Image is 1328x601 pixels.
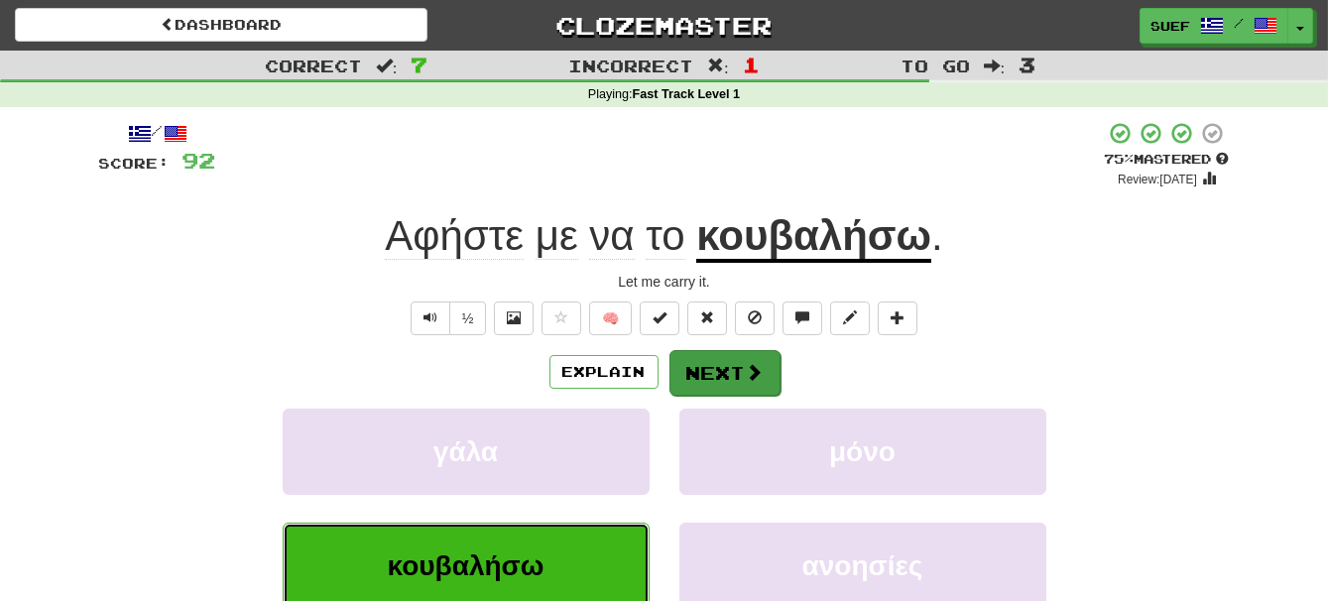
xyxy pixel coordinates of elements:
[549,355,659,389] button: Explain
[99,272,1230,292] div: Let me carry it.
[669,350,781,396] button: Next
[1140,8,1288,44] a: SueF /
[878,301,917,335] button: Add to collection (alt+a)
[457,8,870,43] a: Clozemaster
[433,436,498,467] span: γάλα
[931,212,943,259] span: .
[376,58,398,74] span: :
[633,87,741,101] strong: Fast Track Level 1
[802,550,923,581] span: ανοησίες
[984,58,1006,74] span: :
[407,301,487,335] div: Text-to-speech controls
[568,56,693,75] span: Incorrect
[388,550,544,581] span: κουβαλήσω
[265,56,362,75] span: Correct
[536,212,578,260] span: με
[1150,17,1190,35] span: SueF
[411,53,427,76] span: 7
[901,56,970,75] span: To go
[1105,151,1230,169] div: Mastered
[411,301,450,335] button: Play sentence audio (ctl+space)
[743,53,760,76] span: 1
[679,409,1046,495] button: μόνο
[1105,151,1135,167] span: 75 %
[449,301,487,335] button: ½
[99,155,171,172] span: Score:
[696,212,931,263] u: κουβαλήσω
[830,301,870,335] button: Edit sentence (alt+d)
[735,301,775,335] button: Ignore sentence (alt+i)
[687,301,727,335] button: Reset to 0% Mastered (alt+r)
[589,301,632,335] button: 🧠
[494,301,534,335] button: Show image (alt+x)
[1118,173,1197,186] small: Review: [DATE]
[542,301,581,335] button: Favorite sentence (alt+f)
[385,212,524,260] span: Αφήστε
[99,121,216,146] div: /
[589,212,634,260] span: να
[1234,16,1244,30] span: /
[829,436,896,467] span: μόνο
[182,148,216,173] span: 92
[283,409,650,495] button: γάλα
[1019,53,1035,76] span: 3
[646,212,684,260] span: το
[783,301,822,335] button: Discuss sentence (alt+u)
[15,8,427,42] a: Dashboard
[707,58,729,74] span: :
[640,301,679,335] button: Set this sentence to 100% Mastered (alt+m)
